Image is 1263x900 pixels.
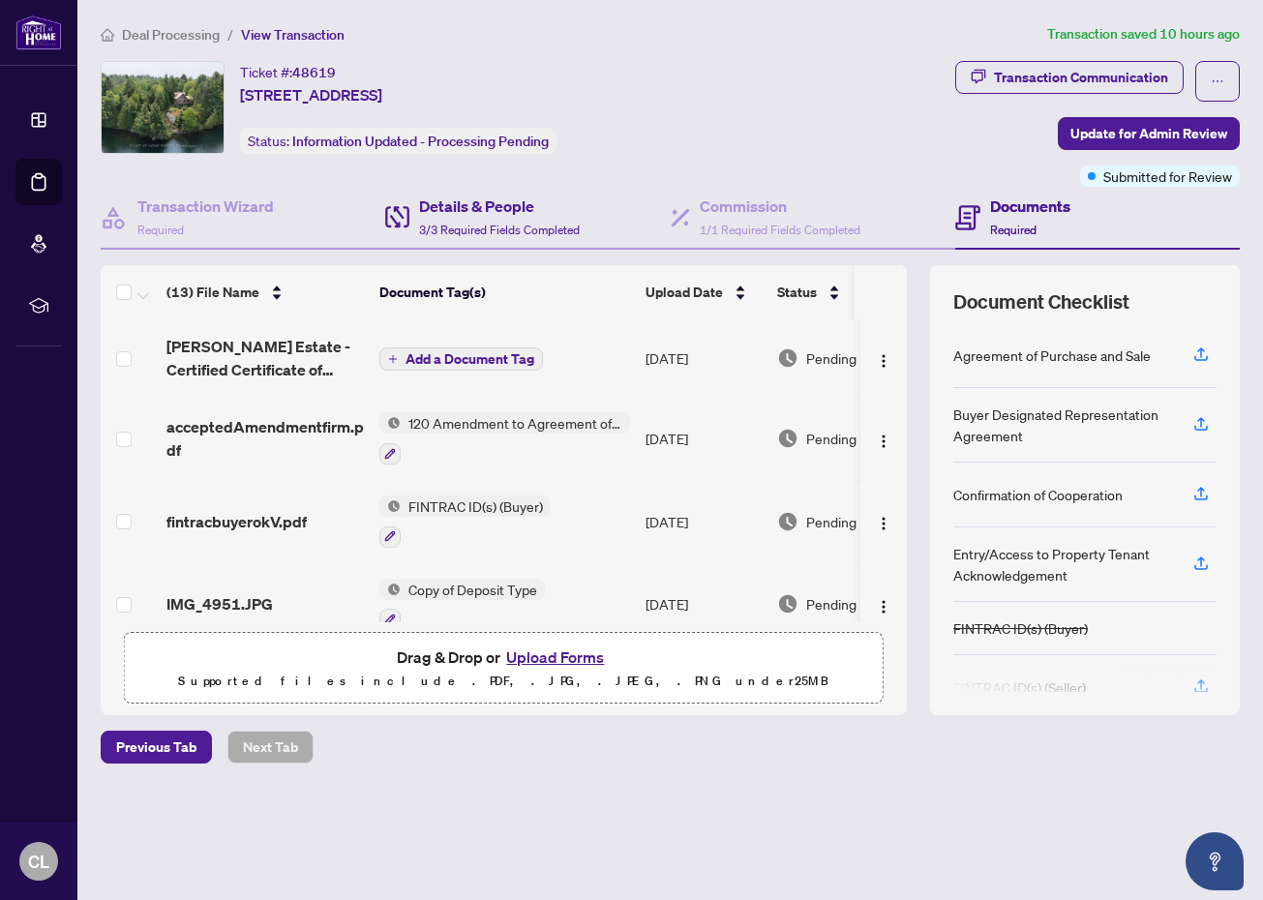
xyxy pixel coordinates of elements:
h4: Transaction Wizard [137,195,274,218]
button: Logo [868,588,899,619]
h4: Commission [700,195,860,218]
span: Deal Processing [122,26,220,44]
img: logo [15,15,62,50]
div: Confirmation of Cooperation [953,484,1123,505]
div: Transaction Communication [994,62,1168,93]
span: Status [777,282,817,303]
img: IMG-X12332154_1.jpg [102,62,224,153]
button: Add a Document Tag [379,347,543,371]
th: Upload Date [638,265,769,319]
span: Previous Tab [116,732,196,763]
th: Document Tag(s) [372,265,638,319]
span: Required [137,223,184,237]
td: [DATE] [638,397,769,480]
span: home [101,28,114,42]
img: Logo [876,353,891,369]
li: / [227,23,233,45]
img: Status Icon [379,495,401,517]
button: Previous Tab [101,731,212,764]
div: Entry/Access to Property Tenant Acknowledgement [953,543,1170,585]
img: Document Status [777,428,798,449]
span: CL [28,848,49,875]
td: [DATE] [638,319,769,397]
span: [STREET_ADDRESS] [240,83,382,106]
span: Drag & Drop or [397,645,610,670]
span: Required [990,223,1037,237]
button: Logo [868,506,899,537]
span: IMG_4951.JPG [166,592,273,615]
button: Update for Admin Review [1058,117,1240,150]
th: Status [769,265,934,319]
span: fintracbuyerokV.pdf [166,510,307,533]
img: Document Status [777,593,798,615]
span: Copy of Deposit Type [401,579,545,600]
span: 1/1 Required Fields Completed [700,223,860,237]
span: (13) File Name [166,282,259,303]
div: FINTRAC ID(s) (Buyer) [953,617,1088,639]
div: Status: [240,128,556,154]
img: Logo [876,516,891,531]
span: Upload Date [646,282,723,303]
td: [DATE] [638,480,769,563]
button: Transaction Communication [955,61,1184,94]
img: Document Status [777,511,798,532]
span: 3/3 Required Fields Completed [419,223,580,237]
span: Submitted for Review [1103,165,1232,187]
button: Status Icon120 Amendment to Agreement of Purchase and Sale [379,412,630,465]
th: (13) File Name [159,265,372,319]
span: 48619 [292,64,336,81]
button: Upload Forms [500,645,610,670]
h4: Documents [990,195,1070,218]
img: Logo [876,599,891,615]
span: ellipsis [1211,75,1224,88]
div: Ticket #: [240,61,336,83]
button: Open asap [1186,832,1244,890]
span: View Transaction [241,26,345,44]
img: Status Icon [379,579,401,600]
img: Logo [876,434,891,449]
span: Document Checklist [953,288,1129,315]
button: Next Tab [227,731,314,764]
button: Logo [868,423,899,454]
button: Status IconCopy of Deposit Type [379,579,545,631]
span: Pending Review [806,593,903,615]
span: Pending Review [806,511,903,532]
article: Transaction saved 10 hours ago [1047,23,1240,45]
button: Logo [868,343,899,374]
span: 120 Amendment to Agreement of Purchase and Sale [401,412,630,434]
button: Status IconFINTRAC ID(s) (Buyer) [379,495,551,548]
div: Buyer Designated Representation Agreement [953,404,1170,446]
span: FINTRAC ID(s) (Buyer) [401,495,551,517]
p: Supported files include .PDF, .JPG, .JPEG, .PNG under 25 MB [136,670,871,693]
span: Information Updated - Processing Pending [292,133,549,150]
span: [PERSON_NAME] Estate - Certified Certificate of Appointment.pdf [166,335,364,381]
span: Drag & Drop orUpload FormsSupported files include .PDF, .JPG, .JPEG, .PNG under25MB [125,633,883,705]
span: Update for Admin Review [1070,118,1227,149]
span: plus [388,354,398,364]
img: Status Icon [379,412,401,434]
h4: Details & People [419,195,580,218]
span: acceptedAmendmentfirm.pdf [166,415,364,462]
span: Pending Review [806,347,903,369]
span: Add a Document Tag [406,352,534,366]
button: Add a Document Tag [379,346,543,372]
div: Agreement of Purchase and Sale [953,345,1151,366]
td: [DATE] [638,563,769,646]
span: Pending Review [806,428,903,449]
img: Document Status [777,347,798,369]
